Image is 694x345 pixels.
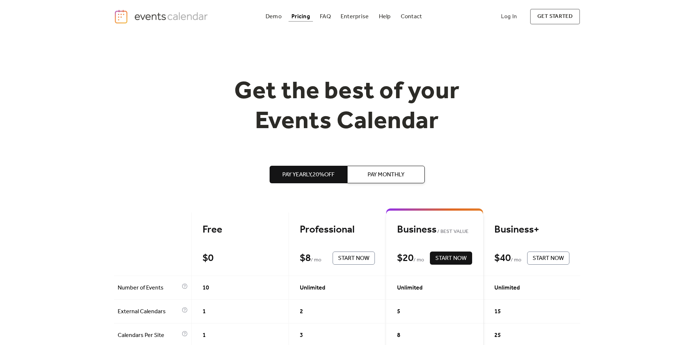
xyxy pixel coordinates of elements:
[291,15,310,19] div: Pricing
[320,15,331,19] div: FAQ
[341,15,369,19] div: Enterprise
[430,252,472,265] button: Start Now
[118,307,180,316] span: External Calendars
[376,12,394,22] a: Help
[368,170,404,179] span: Pay Monthly
[494,284,520,292] span: Unlimited
[300,223,375,236] div: Professional
[401,15,422,19] div: Contact
[266,15,282,19] div: Demo
[203,331,206,340] span: 1
[338,254,369,263] span: Start Now
[203,307,206,316] span: 1
[533,254,564,263] span: Start Now
[435,254,467,263] span: Start Now
[207,77,487,137] h1: Get the best of your Events Calendar
[397,331,400,340] span: 8
[203,223,278,236] div: Free
[527,252,569,265] button: Start Now
[379,15,391,19] div: Help
[397,223,472,236] div: Business
[338,12,372,22] a: Enterprise
[494,223,569,236] div: Business+
[317,12,334,22] a: FAQ
[270,166,347,183] button: Pay Yearly,20%off
[289,12,313,22] a: Pricing
[311,256,321,265] span: / mo
[413,256,424,265] span: / mo
[397,252,413,265] div: $ 20
[398,12,425,22] a: Contact
[300,252,311,265] div: $ 8
[203,284,209,292] span: 10
[494,9,524,24] a: Log In
[300,307,303,316] span: 2
[118,331,180,340] span: Calendars Per Site
[333,252,375,265] button: Start Now
[118,284,180,292] span: Number of Events
[511,256,521,265] span: / mo
[494,331,501,340] span: 25
[494,252,511,265] div: $ 40
[300,331,303,340] span: 3
[397,284,423,292] span: Unlimited
[397,307,400,316] span: 5
[494,307,501,316] span: 15
[114,9,210,24] a: home
[300,284,325,292] span: Unlimited
[530,9,580,24] a: get started
[263,12,285,22] a: Demo
[203,252,213,265] div: $ 0
[347,166,425,183] button: Pay Monthly
[436,227,469,236] span: BEST VALUE
[282,170,334,179] span: Pay Yearly, 20% off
